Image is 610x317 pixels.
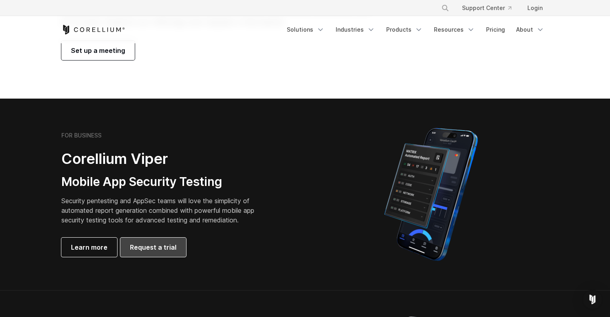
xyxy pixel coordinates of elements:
div: Navigation Menu [282,22,549,37]
h6: FOR BUSINESS [61,132,101,139]
a: Support Center [456,1,518,15]
a: Corellium Home [61,25,125,34]
span: Request a trial [130,242,176,252]
button: Search [438,1,452,15]
p: Security pentesting and AppSec teams will love the simplicity of automated report generation comb... [61,196,267,225]
span: Learn more [71,242,107,252]
span: Set up a meeting [71,46,125,55]
a: Request a trial [120,238,186,257]
a: Login [521,1,549,15]
a: Pricing [481,22,510,37]
div: Open Intercom Messenger [583,290,602,309]
a: About [511,22,549,37]
a: Solutions [282,22,329,37]
div: Navigation Menu [432,1,549,15]
a: Set up a meeting [61,41,135,60]
a: Products [381,22,428,37]
h3: Mobile App Security Testing [61,174,267,190]
a: Learn more [61,238,117,257]
a: Industries [331,22,380,37]
a: Resources [429,22,480,37]
img: Corellium MATRIX automated report on iPhone showing app vulnerability test results across securit... [371,124,491,265]
h2: Corellium Viper [61,150,267,168]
